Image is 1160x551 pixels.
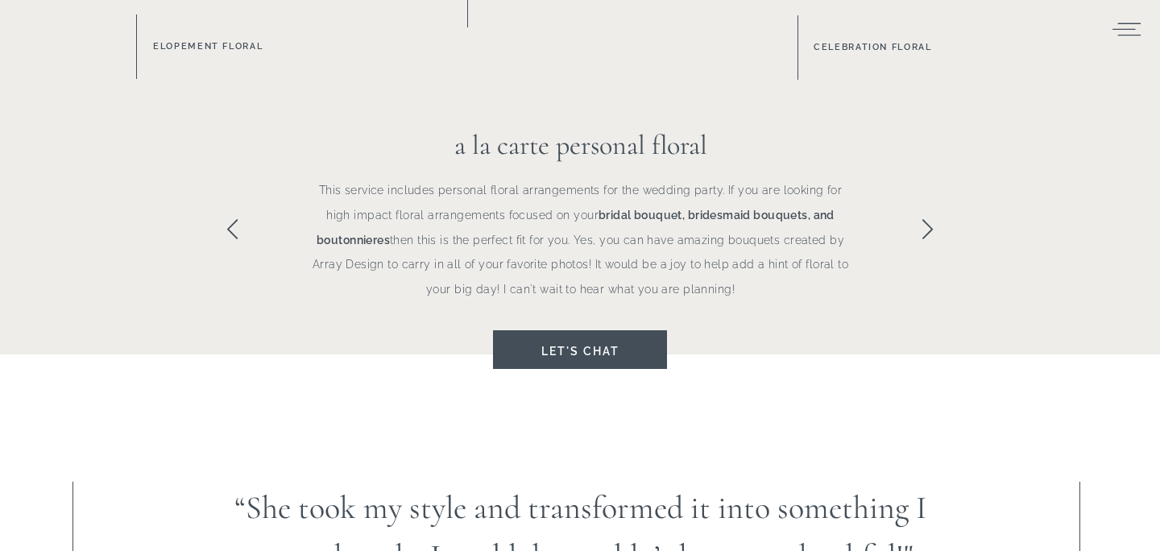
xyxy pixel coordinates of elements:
b: bridal bouquet, bridesmaid bouquets, and boutonnieres [317,209,835,246]
span: Subscribe [458,62,525,72]
h3: a la carte personal floral [339,125,822,171]
button: Subscribe [441,48,542,85]
a: Let's chat [516,340,644,359]
p: This service includes personal floral arrangements for the wedding party. If you are looking for ... [311,178,850,296]
a: celebration floral [814,39,1046,57]
a: Elopement Floral [153,38,386,56]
